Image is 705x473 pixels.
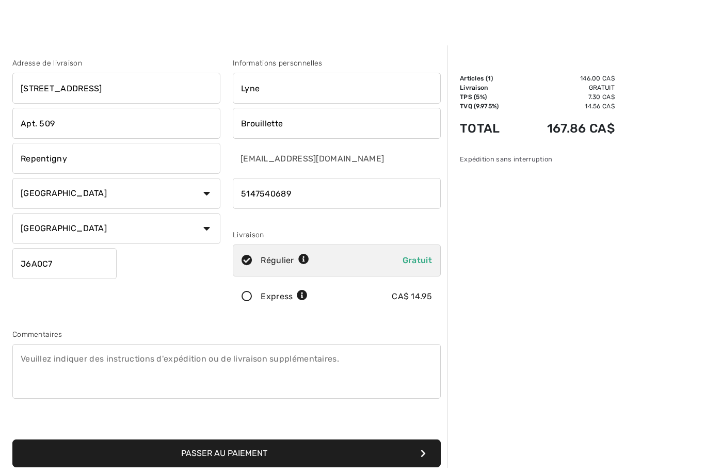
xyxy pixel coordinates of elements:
div: CA$ 14.95 [392,296,432,308]
input: Adresse ligne 1 [12,78,220,109]
td: TPS (5%) [460,97,518,107]
input: Téléphone portable [233,183,441,214]
div: Commentaires [12,334,441,345]
td: Gratuit [518,88,615,97]
td: TVQ (9.975%) [460,107,518,116]
div: Informations personnelles [233,63,441,74]
td: Total [460,116,518,151]
button: Passer au paiement [12,445,441,472]
div: Régulier [261,259,309,272]
td: Articles ( ) [460,79,518,88]
div: Express [261,296,308,308]
td: 146.00 CA$ [518,79,615,88]
input: Adresse ligne 2 [12,113,220,144]
div: Expédition sans interruption [460,159,615,169]
input: Ville [12,148,220,179]
input: Code Postal [12,253,117,284]
input: Nom de famille [233,113,441,144]
input: Prénom [233,78,441,109]
td: 167.86 CA$ [518,116,615,151]
input: Courriel [233,148,389,179]
div: Livraison [233,235,441,246]
td: 14.56 CA$ [518,107,615,116]
td: Livraison [460,88,518,97]
div: Adresse de livraison [12,63,220,74]
span: Gratuit [403,260,432,270]
span: 1 [488,80,491,87]
td: 7.30 CA$ [518,97,615,107]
